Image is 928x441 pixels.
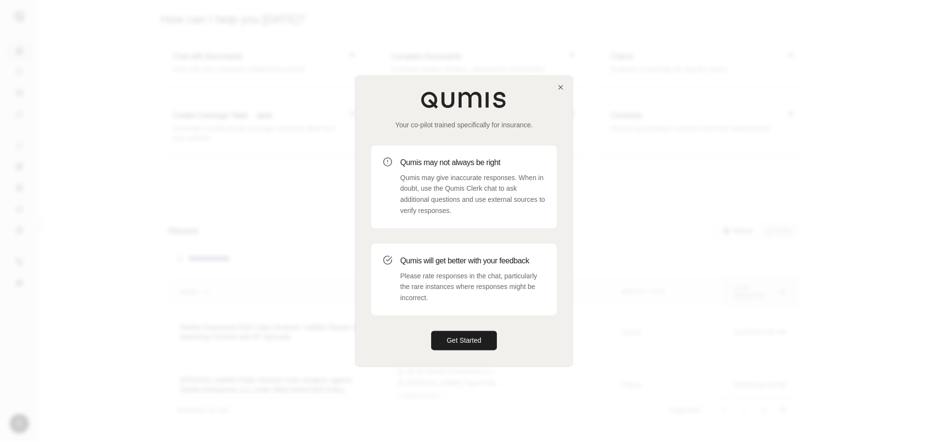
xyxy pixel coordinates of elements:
h3: Qumis will get better with your feedback [400,255,545,267]
p: Qumis may give inaccurate responses. When in doubt, use the Qumis Clerk chat to ask additional qu... [400,172,545,216]
p: Your co-pilot trained specifically for insurance. [371,120,557,130]
button: Get Started [431,331,497,350]
p: Please rate responses in the chat, particularly the rare instances where responses might be incor... [400,271,545,304]
h3: Qumis may not always be right [400,157,545,168]
img: Qumis Logo [420,91,507,108]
